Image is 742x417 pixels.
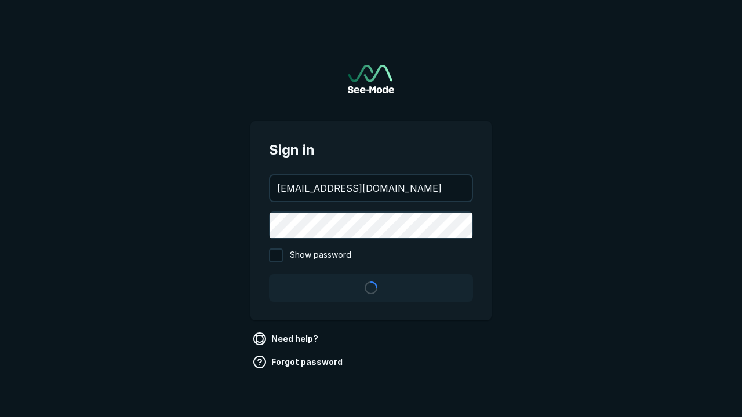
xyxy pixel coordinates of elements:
span: Show password [290,248,351,262]
a: Forgot password [250,353,347,371]
a: Go to sign in [348,65,394,93]
a: Need help? [250,330,323,348]
img: See-Mode Logo [348,65,394,93]
span: Sign in [269,140,473,160]
input: your@email.com [270,175,472,201]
